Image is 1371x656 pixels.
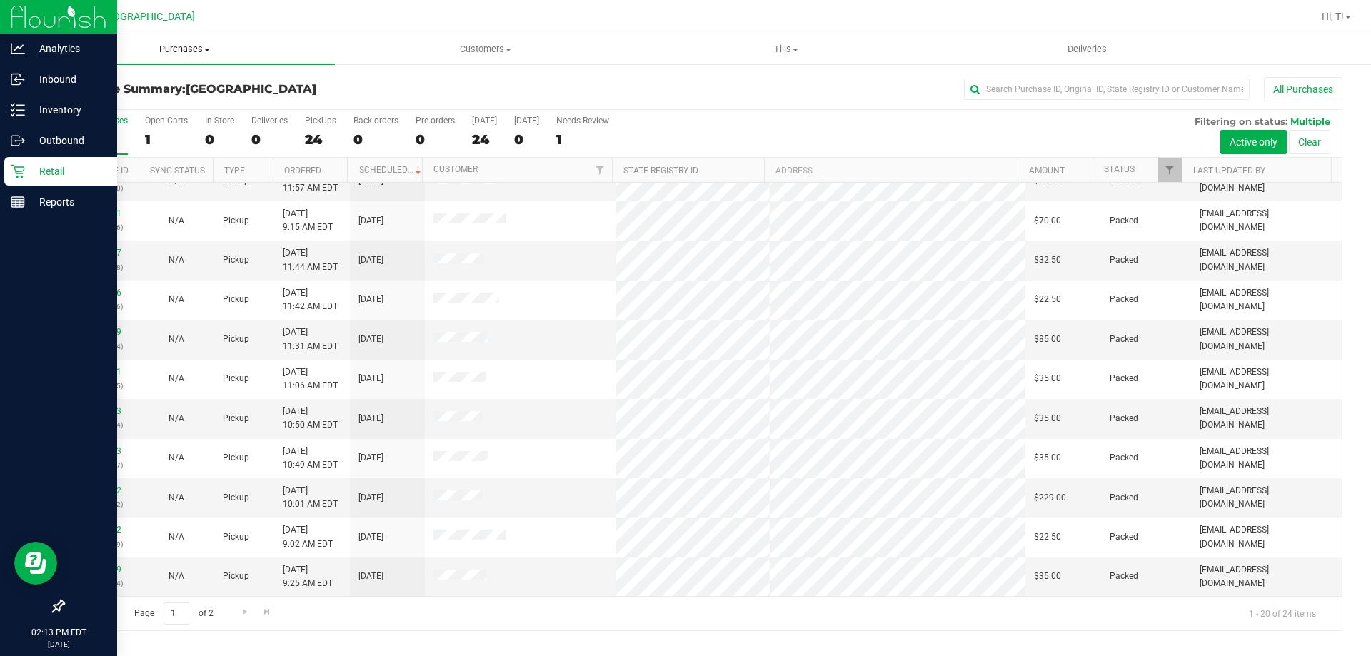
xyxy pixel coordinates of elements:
[764,158,1018,183] th: Address
[358,451,383,465] span: [DATE]
[937,34,1237,64] a: Deliveries
[305,131,336,148] div: 24
[205,116,234,126] div: In Store
[223,412,249,425] span: Pickup
[25,71,111,88] p: Inbound
[1200,484,1333,511] span: [EMAIL_ADDRESS][DOMAIN_NAME]
[97,11,195,23] span: [GEOGRAPHIC_DATA]
[223,253,249,267] span: Pickup
[169,453,184,463] span: Not Applicable
[11,164,25,178] inline-svg: Retail
[284,166,321,176] a: Ordered
[223,491,249,505] span: Pickup
[1034,214,1061,228] span: $70.00
[283,405,338,432] span: [DATE] 10:50 AM EDT
[1034,491,1066,505] span: $229.00
[1034,412,1061,425] span: $35.00
[186,82,316,96] span: [GEOGRAPHIC_DATA]
[223,333,249,346] span: Pickup
[169,214,184,228] button: N/A
[358,372,383,385] span: [DATE]
[169,451,184,465] button: N/A
[283,207,333,234] span: [DATE] 9:15 AM EDT
[169,333,184,346] button: N/A
[169,373,184,383] span: Not Applicable
[1110,214,1138,228] span: Packed
[1110,451,1138,465] span: Packed
[1289,130,1330,154] button: Clear
[416,116,455,126] div: Pre-orders
[169,571,184,581] span: Not Applicable
[556,116,609,126] div: Needs Review
[1110,412,1138,425] span: Packed
[25,101,111,118] p: Inventory
[283,563,333,590] span: [DATE] 9:25 AM EDT
[1110,372,1138,385] span: Packed
[1200,445,1333,472] span: [EMAIL_ADDRESS][DOMAIN_NAME]
[358,491,383,505] span: [DATE]
[1200,365,1333,393] span: [EMAIL_ADDRESS][DOMAIN_NAME]
[1220,130,1287,154] button: Active only
[11,103,25,117] inline-svg: Inventory
[433,164,478,174] a: Customer
[1110,253,1138,267] span: Packed
[169,334,184,344] span: Not Applicable
[1264,77,1342,101] button: All Purchases
[1110,570,1138,583] span: Packed
[223,293,249,306] span: Pickup
[283,484,338,511] span: [DATE] 10:01 AM EDT
[1290,116,1330,127] span: Multiple
[514,131,539,148] div: 0
[1193,166,1265,176] a: Last Updated By
[81,406,121,416] a: 11842683
[283,445,338,472] span: [DATE] 10:49 AM EDT
[1034,253,1061,267] span: $32.50
[169,413,184,423] span: Not Applicable
[1048,43,1126,56] span: Deliveries
[358,530,383,544] span: [DATE]
[1200,523,1333,550] span: [EMAIL_ADDRESS][DOMAIN_NAME]
[1110,333,1138,346] span: Packed
[11,195,25,209] inline-svg: Reports
[358,214,383,228] span: [DATE]
[1322,11,1344,22] span: Hi, T!
[283,246,338,273] span: [DATE] 11:44 AM EDT
[1034,372,1061,385] span: $35.00
[11,133,25,148] inline-svg: Outbound
[169,532,184,542] span: Not Applicable
[353,131,398,148] div: 0
[205,131,234,148] div: 0
[223,530,249,544] span: Pickup
[223,214,249,228] span: Pickup
[169,491,184,505] button: N/A
[25,163,111,180] p: Retail
[336,43,635,56] span: Customers
[1237,602,1327,624] span: 1 - 20 of 24 items
[1110,293,1138,306] span: Packed
[283,365,338,393] span: [DATE] 11:06 AM EDT
[81,446,121,456] a: 11842643
[283,326,338,353] span: [DATE] 11:31 AM EDT
[335,34,636,64] a: Customers
[164,602,189,625] input: 1
[25,193,111,211] p: Reports
[1200,405,1333,432] span: [EMAIL_ADDRESS][DOMAIN_NAME]
[1029,166,1065,176] a: Amount
[169,293,184,306] button: N/A
[223,372,249,385] span: Pickup
[169,294,184,304] span: Not Applicable
[11,41,25,56] inline-svg: Analytics
[169,253,184,267] button: N/A
[472,116,497,126] div: [DATE]
[964,79,1250,100] input: Search Purchase ID, Original ID, State Registry ID or Customer Name...
[25,40,111,57] p: Analytics
[1200,326,1333,353] span: [EMAIL_ADDRESS][DOMAIN_NAME]
[623,166,698,176] a: State Registry ID
[359,165,424,175] a: Scheduled
[305,116,336,126] div: PickUps
[1034,451,1061,465] span: $35.00
[169,216,184,226] span: Not Applicable
[1200,563,1333,590] span: [EMAIL_ADDRESS][DOMAIN_NAME]
[358,412,383,425] span: [DATE]
[1110,491,1138,505] span: Packed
